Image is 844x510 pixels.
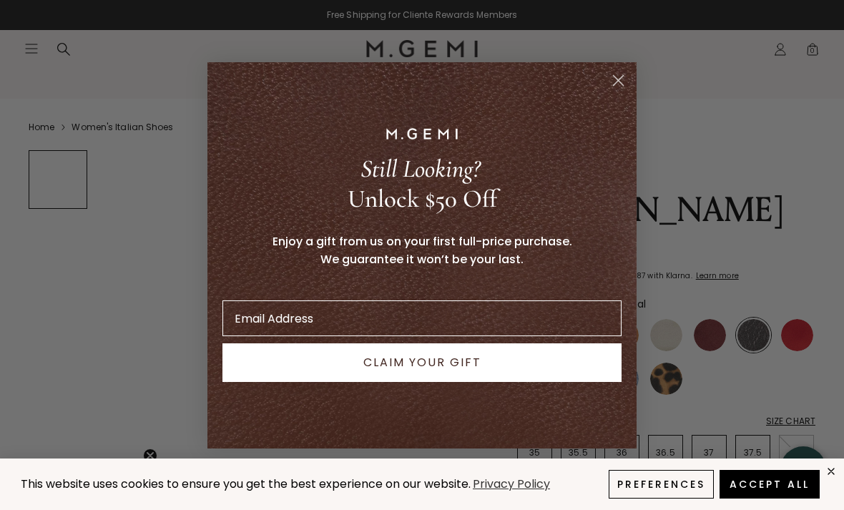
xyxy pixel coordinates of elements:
button: CLAIM YOUR GIFT [222,343,622,382]
span: This website uses cookies to ensure you get the best experience on our website. [21,476,471,492]
button: Close dialog [606,68,631,93]
span: Enjoy a gift from us on your first full-price purchase. We guarantee it won’t be your last. [273,233,572,268]
span: Unlock $50 Off [348,184,497,214]
span: Still Looking? [360,154,480,184]
img: M.GEMI [386,128,458,139]
button: Preferences [609,470,714,499]
div: close [825,466,837,477]
a: Privacy Policy (opens in a new tab) [471,476,552,494]
button: Accept All [720,470,820,499]
input: Email Address [222,300,622,336]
